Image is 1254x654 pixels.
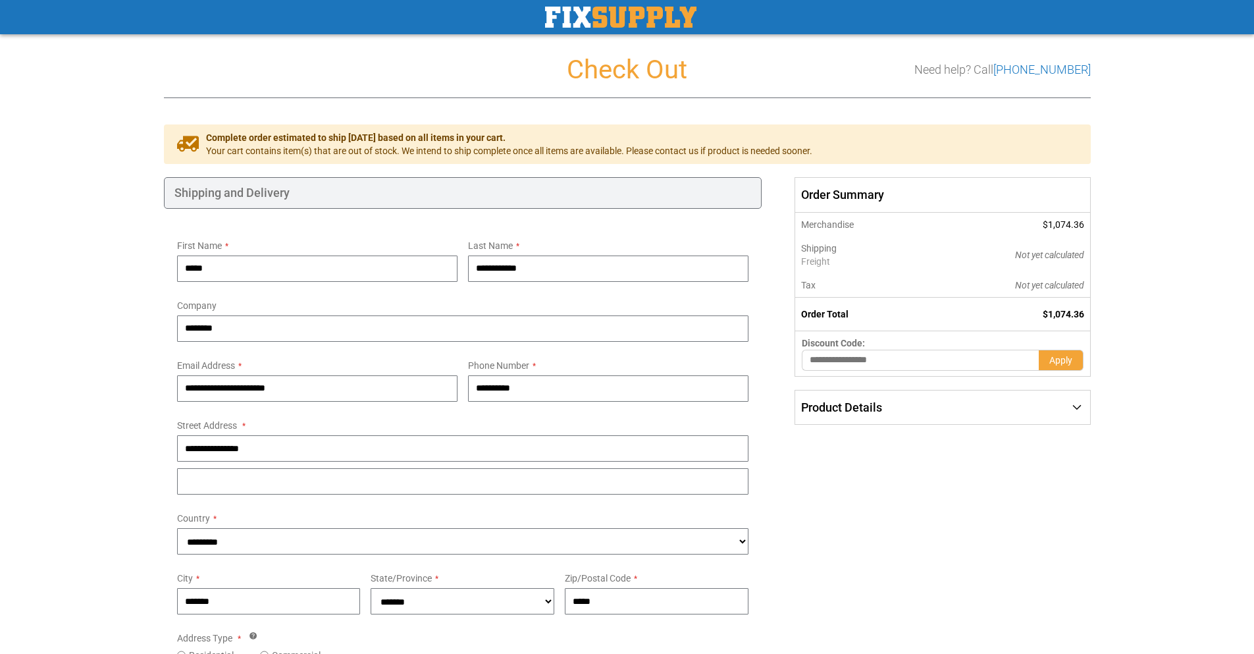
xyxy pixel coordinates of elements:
[545,7,696,28] img: Fix Industrial Supply
[177,633,232,643] span: Address Type
[801,400,882,414] span: Product Details
[801,243,837,254] span: Shipping
[795,177,1090,213] span: Order Summary
[802,338,865,348] span: Discount Code:
[177,300,217,311] span: Company
[1039,350,1084,371] button: Apply
[914,63,1091,76] h3: Need help? Call
[545,7,696,28] a: store logo
[206,144,812,157] span: Your cart contains item(s) that are out of stock. We intend to ship complete once all items are a...
[371,573,432,584] span: State/Province
[1043,309,1084,319] span: $1,074.36
[1049,355,1072,366] span: Apply
[801,255,920,268] span: Freight
[1043,219,1084,230] span: $1,074.36
[177,513,210,524] span: Country
[565,573,631,584] span: Zip/Postal Code
[177,240,222,251] span: First Name
[1015,280,1084,290] span: Not yet calculated
[801,309,849,319] strong: Order Total
[177,420,237,431] span: Street Address
[177,360,235,371] span: Email Address
[468,360,529,371] span: Phone Number
[1015,250,1084,260] span: Not yet calculated
[993,63,1091,76] a: [PHONE_NUMBER]
[206,131,812,144] span: Complete order estimated to ship [DATE] based on all items in your cart.
[177,573,193,584] span: City
[795,213,926,236] th: Merchandise
[795,273,926,298] th: Tax
[164,177,762,209] div: Shipping and Delivery
[164,55,1091,84] h1: Check Out
[468,240,513,251] span: Last Name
